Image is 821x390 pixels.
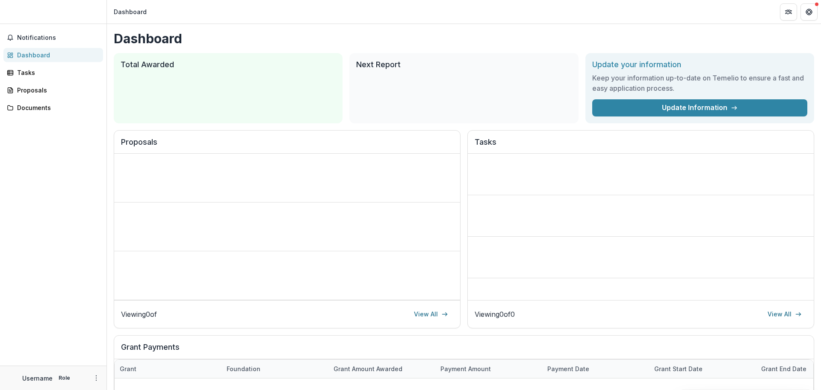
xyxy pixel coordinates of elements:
[780,3,797,21] button: Partners
[56,374,73,382] p: Role
[114,31,814,46] h1: Dashboard
[3,101,103,115] a: Documents
[800,3,818,21] button: Get Help
[121,60,336,69] h2: Total Awarded
[114,7,147,16] div: Dashboard
[121,342,807,359] h2: Grant Payments
[356,60,571,69] h2: Next Report
[592,73,807,93] h3: Keep your information up-to-date on Temelio to ensure a fast and easy application process.
[17,103,96,112] div: Documents
[110,6,150,18] nav: breadcrumb
[91,373,101,383] button: More
[22,374,53,383] p: Username
[592,99,807,116] a: Update Information
[409,307,453,321] a: View All
[17,34,100,42] span: Notifications
[121,137,453,154] h2: Proposals
[121,309,157,319] p: Viewing 0 of
[3,48,103,62] a: Dashboard
[17,86,96,95] div: Proposals
[3,65,103,80] a: Tasks
[475,137,807,154] h2: Tasks
[592,60,807,69] h2: Update your information
[3,83,103,97] a: Proposals
[3,31,103,45] button: Notifications
[17,68,96,77] div: Tasks
[475,309,515,319] p: Viewing 0 of 0
[762,307,807,321] a: View All
[17,51,96,60] div: Dashboard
